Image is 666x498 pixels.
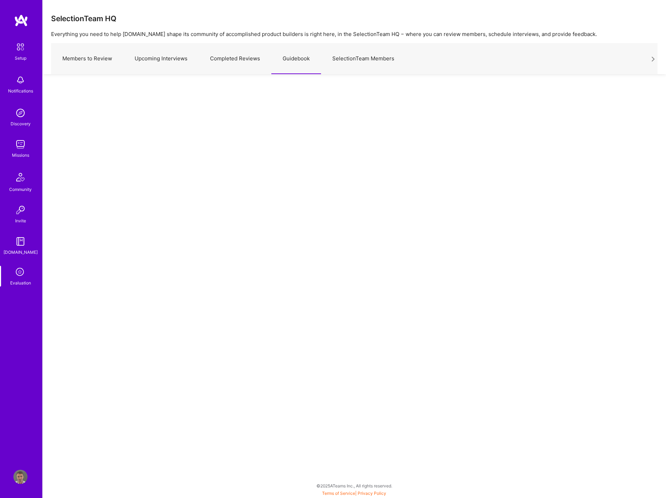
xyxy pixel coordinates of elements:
iframe: To enrich screen reader interactions, please activate Accessibility in Grammarly extension settings [43,74,666,491]
i: icon SelectionTeam [14,266,27,279]
span: | [322,491,386,496]
div: Notifications [8,87,33,95]
img: guide book [13,234,27,248]
a: Members to Review [51,43,123,74]
p: Everything you need to help [DOMAIN_NAME] shape its community of accomplished product builders is... [51,30,658,38]
h3: SelectionTeam HQ [51,14,116,23]
div: Invite [15,217,26,224]
a: User Avatar [12,470,29,484]
a: Terms of Service [322,491,355,496]
a: Upcoming Interviews [123,43,199,74]
img: logo [14,14,28,27]
img: discovery [13,106,27,120]
i: icon Next [650,56,656,62]
div: Evaluation [10,279,31,287]
div: [DOMAIN_NAME] [4,248,38,256]
img: bell [13,73,27,87]
img: Invite [13,203,27,217]
a: Completed Reviews [199,43,271,74]
div: Missions [12,151,29,159]
a: SelectionTeam Members [321,43,406,74]
img: Community [12,169,29,186]
div: Community [9,186,32,193]
img: setup [13,40,28,54]
a: Guidebook [271,43,321,74]
div: Setup [15,54,26,62]
div: Discovery [11,120,31,127]
a: Privacy Policy [358,491,386,496]
img: User Avatar [13,470,27,484]
img: teamwork [13,137,27,151]
div: © 2025 ATeams Inc., All rights reserved. [42,477,666,494]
